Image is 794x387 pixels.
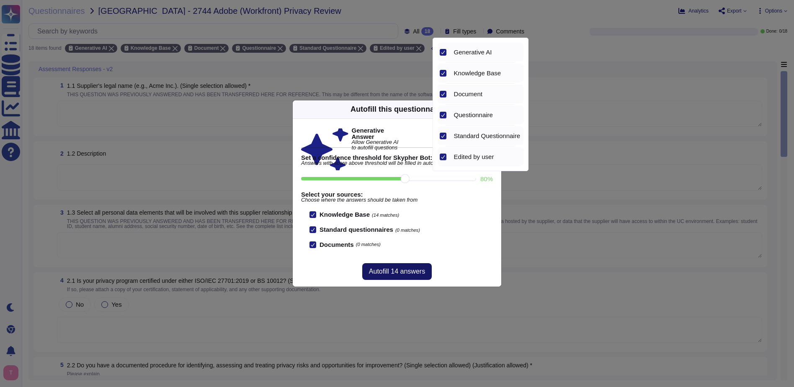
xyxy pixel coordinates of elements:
[301,154,493,161] b: Set a confidence threshold for Skypher Bot:
[451,126,523,145] div: Standard Questionnaire
[454,69,501,77] span: Knowledge Base
[362,263,432,280] button: Autofill 14 answers
[451,43,523,62] div: Generative AI
[352,140,399,151] span: Allow Generative AI to autofill questions
[369,268,425,275] span: Autofill 14 answers
[454,49,492,56] span: Generative AI
[451,64,523,82] div: Knowledge Base
[454,49,520,56] div: Generative AI
[351,104,443,115] div: Autofill this questionnaire
[352,127,399,140] b: Generative Answer
[320,241,354,248] b: Documents
[356,242,381,247] span: (0 matches)
[451,85,523,103] div: Document
[454,111,520,119] div: Questionnaire
[454,111,493,119] span: Questionnaire
[454,153,494,161] span: Edited by user
[320,211,370,218] b: Knowledge Base
[454,90,482,98] span: Document
[454,69,520,77] div: Knowledge Base
[301,161,493,166] span: Answers with score above threshold will be filled in automatically
[454,132,520,140] span: Standard Questionnaire
[451,105,523,124] div: Questionnaire
[372,213,399,218] span: (14 matches)
[301,191,493,197] b: Select your sources:
[395,228,420,233] span: (0 matches)
[480,176,493,182] label: 80 %
[320,226,393,233] b: Standard questionnaires
[454,153,520,161] div: Edited by user
[451,147,523,166] div: Edited by user
[301,197,493,203] span: Choose where the answers should be taken from
[454,90,520,98] div: Document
